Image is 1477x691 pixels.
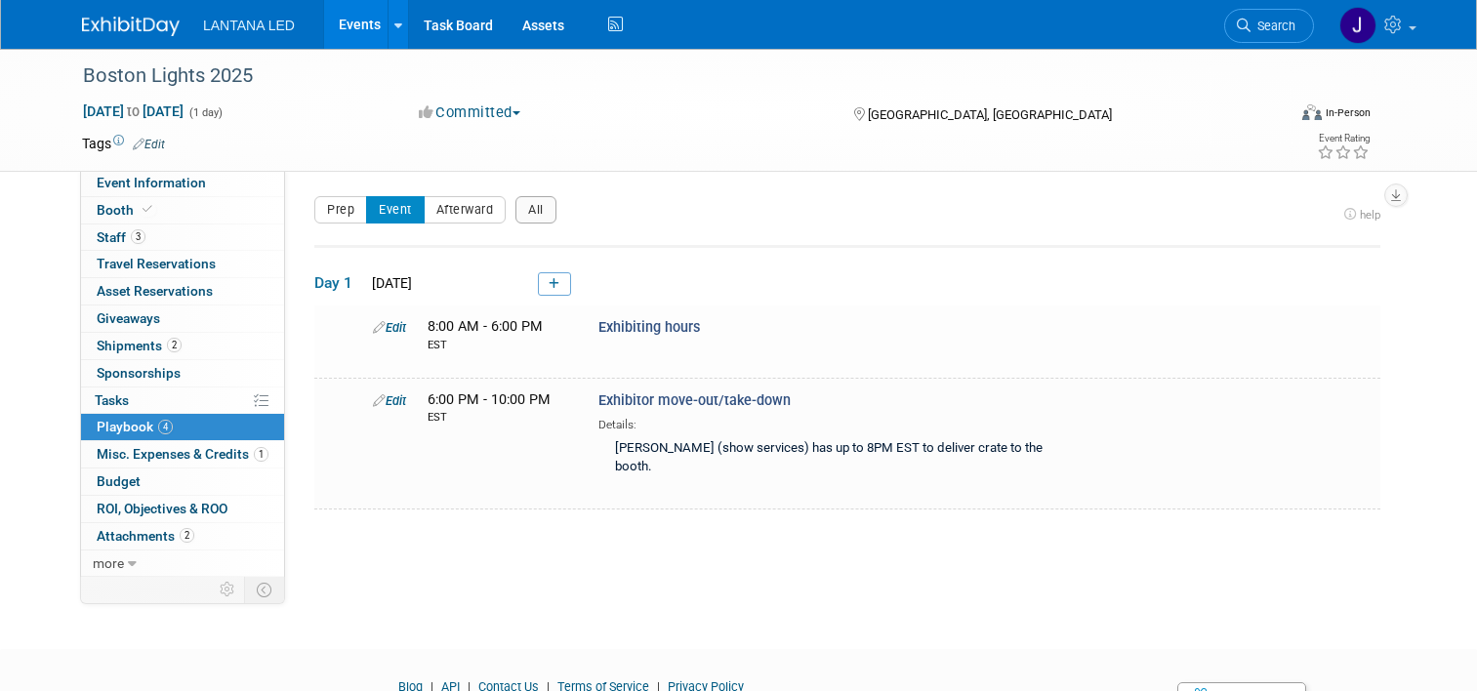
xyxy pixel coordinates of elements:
[81,550,284,577] a: more
[1325,105,1371,120] div: In-Person
[598,411,1083,433] div: Details:
[203,18,295,33] span: LANTANA LED
[81,197,284,224] a: Booth
[81,523,284,549] a: Attachments2
[133,138,165,151] a: Edit
[81,170,284,196] a: Event Information
[81,441,284,467] a: Misc. Expenses & Credits1
[245,577,285,602] td: Toggle Event Tabs
[97,175,206,190] span: Event Information
[81,278,284,305] a: Asset Reservations
[81,224,284,251] a: Staff3
[1317,134,1370,143] div: Event Rating
[1339,7,1376,44] img: Jane Divis
[97,501,227,516] span: ROI, Objectives & ROO
[180,528,194,543] span: 2
[81,305,284,332] a: Giveaways
[82,17,180,36] img: ExhibitDay
[81,468,284,495] a: Budget
[93,555,124,571] span: more
[97,473,141,489] span: Budget
[868,107,1112,122] span: [GEOGRAPHIC_DATA], [GEOGRAPHIC_DATA]
[211,577,245,602] td: Personalize Event Tab Strip
[314,196,367,224] button: Prep
[95,392,129,408] span: Tasks
[424,196,507,224] button: Afterward
[81,414,284,440] a: Playbook4
[97,528,194,544] span: Attachments
[428,391,569,426] span: 6:00 PM - 10:00 PM
[1180,102,1371,131] div: Event Format
[158,420,173,434] span: 4
[76,59,1261,94] div: Boston Lights 2025
[81,333,284,359] a: Shipments2
[81,251,284,277] a: Travel Reservations
[254,447,268,462] span: 1
[97,256,216,271] span: Travel Reservations
[81,360,284,386] a: Sponsorships
[1360,208,1380,222] span: help
[97,310,160,326] span: Giveaways
[131,229,145,244] span: 3
[428,338,569,353] div: EST
[82,134,165,153] td: Tags
[314,272,363,294] span: Day 1
[598,319,700,336] span: Exhibiting hours
[428,410,569,426] div: EST
[167,338,182,352] span: 2
[366,275,412,291] span: [DATE]
[366,196,425,224] button: Event
[124,103,143,119] span: to
[81,496,284,522] a: ROI, Objectives & ROO
[1302,104,1322,120] img: Format-Inperson.png
[97,365,181,381] span: Sponsorships
[82,102,185,120] span: [DATE] [DATE]
[1251,19,1295,33] span: Search
[598,392,791,409] span: Exhibitor move-out/take-down
[187,106,223,119] span: (1 day)
[97,446,268,462] span: Misc. Expenses & Credits
[97,283,213,299] span: Asset Reservations
[373,320,406,335] a: Edit
[428,318,569,352] span: 8:00 AM - 6:00 PM
[1224,9,1314,43] a: Search
[97,202,156,218] span: Booth
[81,387,284,414] a: Tasks
[598,433,1083,484] div: [PERSON_NAME] (show services) has up to 8PM EST to deliver crate to the booth.
[373,393,406,408] a: Edit
[515,196,556,224] button: All
[143,204,152,215] i: Booth reservation complete
[97,419,173,434] span: Playbook
[97,338,182,353] span: Shipments
[97,229,145,245] span: Staff
[412,102,528,123] button: Committed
